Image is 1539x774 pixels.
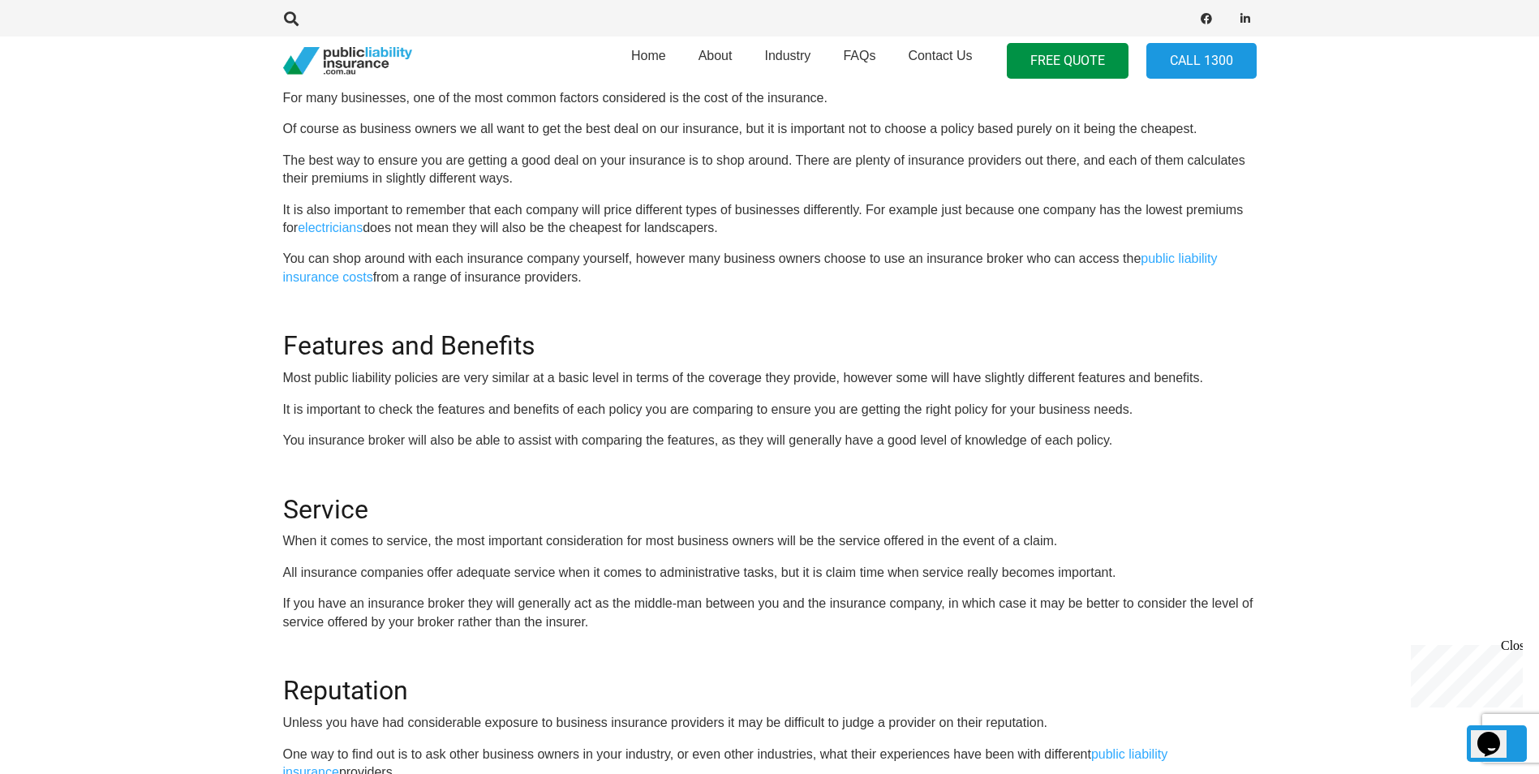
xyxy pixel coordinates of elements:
a: FREE QUOTE [1007,43,1128,80]
p: Most public liability policies are very similar at a basic level in terms of the coverage they pr... [283,369,1257,387]
a: FAQs [827,32,892,90]
div: Chat live with an agent now!Close [6,6,112,118]
p: It is also important to remember that each company will price different types of businesses diffe... [283,201,1257,238]
span: Contact Us [908,49,972,62]
p: If you have an insurance broker they will generally act as the middle-man between you and the ins... [283,595,1257,631]
a: public liability insurance costs [283,252,1218,283]
a: Facebook [1195,7,1218,30]
p: It is important to check the features and benefits of each policy you are comparing to ensure you... [283,401,1257,419]
p: You can shop around with each insurance company yourself, however many business owners choose to ... [283,250,1257,286]
h2: Service [283,475,1257,525]
a: Contact Us [892,32,988,90]
span: About [699,49,733,62]
h2: Reputation [283,656,1257,706]
p: For many businesses, one of the most common factors considered is the cost of the insurance. [283,89,1257,107]
p: The best way to ensure you are getting a good deal on your insurance is to shop around. There are... [283,152,1257,188]
a: Search [276,11,308,26]
iframe: chat widget [1471,709,1523,758]
p: You insurance broker will also be able to assist with comparing the features, as they will genera... [283,432,1257,449]
span: Home [631,49,666,62]
p: All insurance companies offer adequate service when it comes to administrative tasks, but it is c... [283,564,1257,582]
a: About [682,32,749,90]
p: When it comes to service, the most important consideration for most business owners will be the s... [283,532,1257,550]
a: electricians [298,221,363,234]
a: Industry [748,32,827,90]
iframe: chat widget [1404,639,1523,707]
span: FAQs [843,49,875,62]
p: Of course as business owners we all want to get the best deal on our insurance, but it is importa... [283,120,1257,138]
a: Home [615,32,682,90]
a: Back to top [1467,725,1527,762]
h2: Features and Benefits [283,311,1257,361]
p: Unless you have had considerable exposure to business insurance providers it may be difficult to ... [283,714,1257,732]
a: pli_logotransparent [283,47,412,75]
span: Industry [764,49,810,62]
a: LinkedIn [1234,7,1257,30]
a: Call 1300 [1146,43,1257,80]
